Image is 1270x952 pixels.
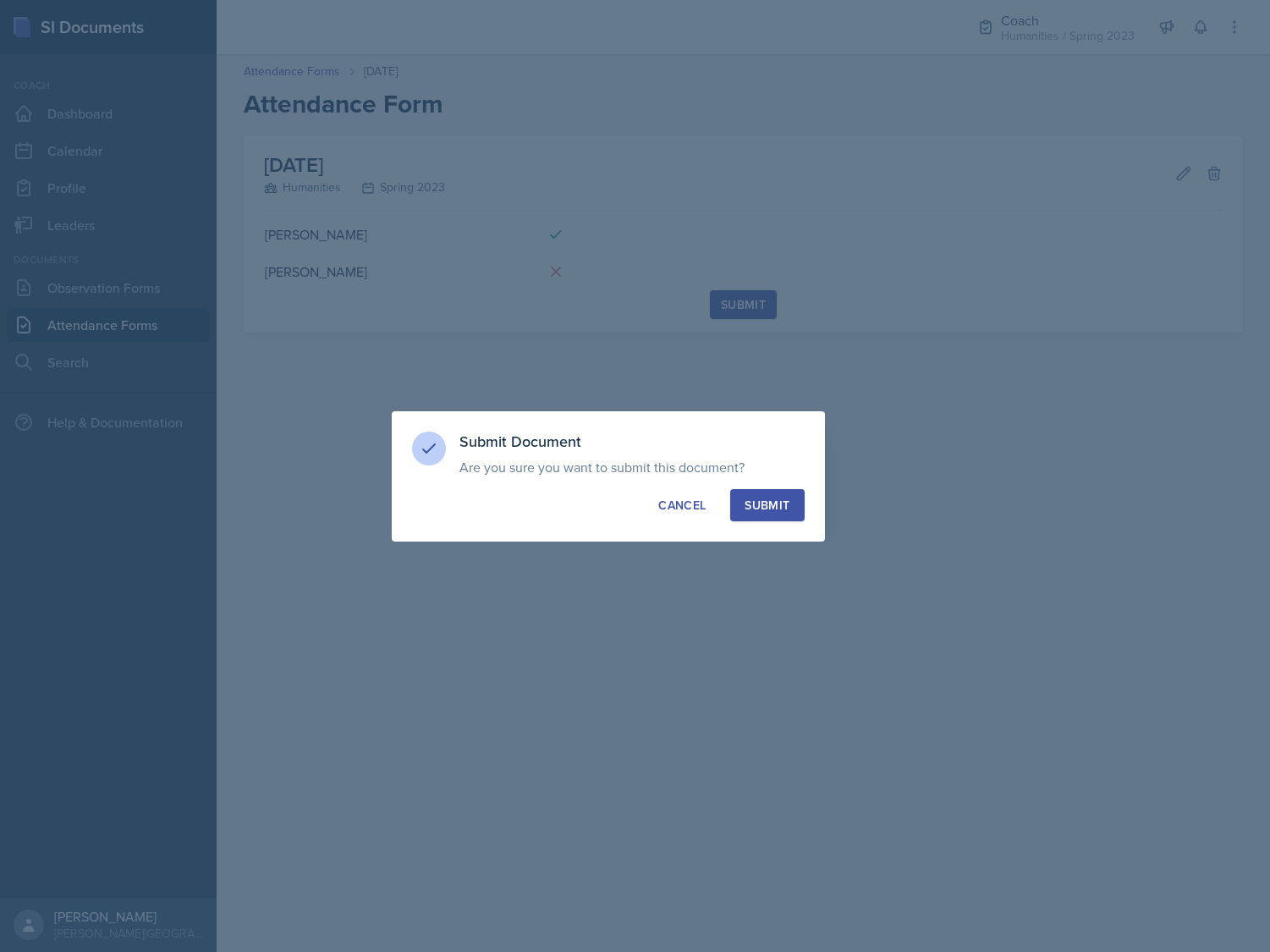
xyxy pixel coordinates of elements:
div: Submit [745,497,789,514]
p: Are you sure you want to submit this document? [459,459,805,476]
button: Cancel [644,489,720,521]
button: Submit [730,489,804,521]
h3: Submit Document [459,432,805,452]
div: Cancel [658,497,706,514]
